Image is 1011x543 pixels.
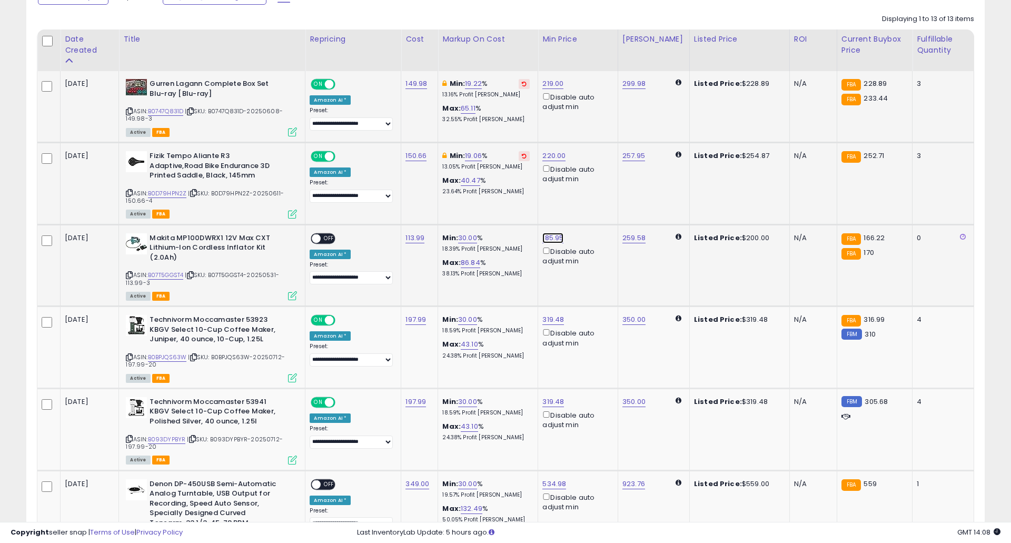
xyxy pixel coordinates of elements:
[841,479,861,491] small: FBA
[461,258,480,268] a: 86.84
[442,258,461,268] b: Max:
[542,91,610,112] div: Disable auto adjust min
[841,233,861,245] small: FBA
[694,397,742,407] b: Listed Price:
[148,271,184,280] a: B07T5GGST4
[312,398,325,407] span: ON
[126,479,147,500] img: 315AIByy63L._SL40_.jpg
[442,245,530,253] p: 18.39% Profit [PERSON_NAME]
[442,79,530,98] div: %
[442,233,458,243] b: Min:
[11,527,49,537] strong: Copyright
[65,479,107,489] div: [DATE]
[65,79,107,88] div: [DATE]
[917,34,969,56] div: Fulfillable Quantity
[461,103,475,114] a: 65.11
[148,107,184,116] a: B0747Q831D
[312,316,325,325] span: ON
[310,343,393,367] div: Preset:
[465,151,482,161] a: 19.06
[310,167,351,177] div: Amazon AI *
[461,421,478,432] a: 43.10
[442,233,530,253] div: %
[310,507,393,531] div: Preset:
[841,94,861,105] small: FBA
[148,189,187,198] a: B0D79HPN2Z
[334,80,351,89] span: OFF
[694,34,785,45] div: Listed Price
[442,479,458,489] b: Min:
[310,95,351,105] div: Amazon AI *
[542,245,610,266] div: Disable auto adjust min
[622,34,685,45] div: [PERSON_NAME]
[126,397,297,463] div: ASIN:
[126,151,297,218] div: ASIN:
[321,480,338,489] span: OFF
[405,151,427,161] a: 150.66
[405,397,426,407] a: 197.99
[458,233,477,243] a: 30.00
[152,210,170,219] span: FBA
[442,152,447,159] i: This overrides the store level min markup for this listing
[442,80,447,87] i: This overrides the store level min markup for this listing
[794,79,829,88] div: N/A
[542,409,610,430] div: Disable auto adjust min
[917,233,966,243] div: 0
[917,79,966,88] div: 3
[11,528,183,538] div: seller snap | |
[126,456,150,465] span: All listings currently available for purchase on Amazon
[694,479,781,489] div: $559.00
[461,175,480,186] a: 40.47
[150,233,277,265] b: Makita MP100DWRX1 12V Max CXT Lithium-Ion Cordless Inflator Kit (2.0Ah)
[405,78,427,89] a: 149.98
[542,151,566,161] a: 220.00
[442,421,461,431] b: Max:
[794,479,829,489] div: N/A
[126,189,284,205] span: | SKU: B0D79HPN2Z-20250611-150.66-4
[126,271,279,287] span: | SKU: B07T5GGST4-20250531-113.99-3
[841,396,862,407] small: FBM
[442,339,461,349] b: Max:
[794,34,832,45] div: ROI
[794,151,829,161] div: N/A
[126,315,297,381] div: ASIN:
[864,93,888,103] span: 233.44
[442,258,530,278] div: %
[542,233,563,243] a: 185.95
[126,233,147,254] img: 4150NbwyBhL._SL40_.jpg
[334,316,351,325] span: OFF
[438,29,538,71] th: The percentage added to the cost of goods (COGS) that forms the calculator for Min & Max prices.
[310,107,393,131] div: Preset:
[334,152,351,161] span: OFF
[864,479,876,489] span: 559
[542,78,563,89] a: 219.00
[622,397,646,407] a: 350.00
[694,78,742,88] b: Listed Price:
[841,248,861,260] small: FBA
[90,527,135,537] a: Terms of Use
[312,152,325,161] span: ON
[841,329,862,340] small: FBM
[465,78,482,89] a: 19.22
[442,91,530,98] p: 13.16% Profit [PERSON_NAME]
[442,397,530,417] div: %
[148,353,187,362] a: B0BPJQS63W
[150,151,277,183] b: Fizik Tempo Aliante R3 Adaptive,Road Bike Endurance 3D Printed Saddle, Black, 145mm
[152,374,170,383] span: FBA
[65,397,107,407] div: [DATE]
[458,479,477,489] a: 30.00
[150,79,277,101] b: Gurren Lagann Complete Box Set Blu-ray [Blu-ray]
[458,397,477,407] a: 30.00
[126,292,150,301] span: All listings currently available for purchase on Amazon
[841,151,861,163] small: FBA
[65,151,107,161] div: [DATE]
[694,79,781,88] div: $228.89
[622,78,646,89] a: 299.98
[442,479,530,499] div: %
[694,314,742,324] b: Listed Price:
[126,353,285,369] span: | SKU: B0BPJQS63W-20250712-197.99-20
[917,151,966,161] div: 3
[442,397,458,407] b: Min:
[442,104,530,123] div: %
[622,151,645,161] a: 257.95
